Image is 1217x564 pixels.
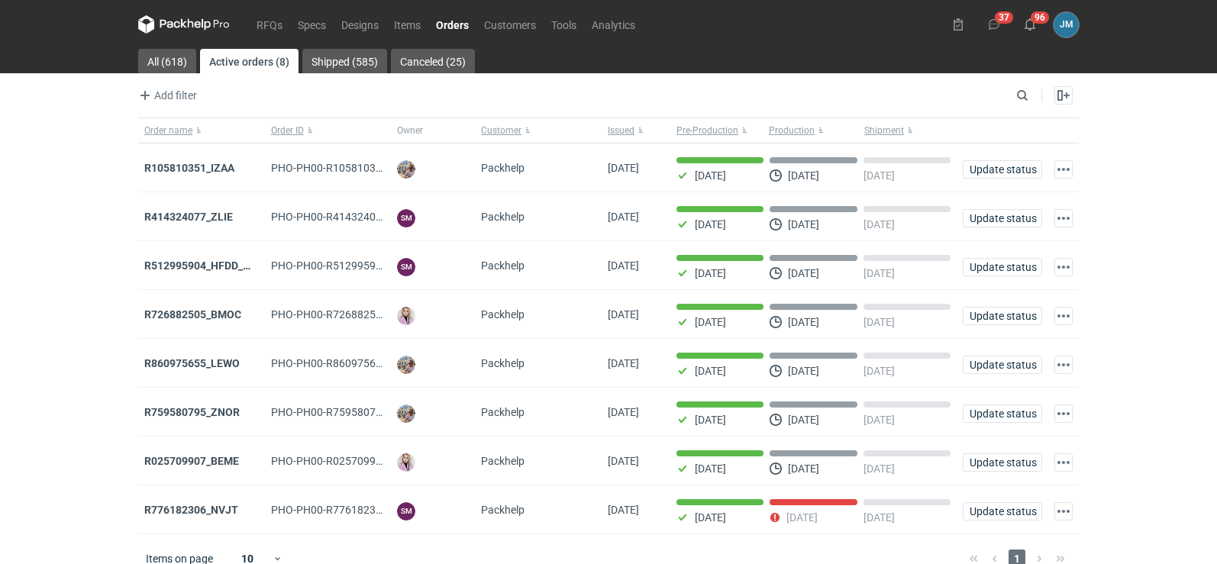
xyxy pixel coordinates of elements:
[1054,404,1073,423] button: Actions
[481,504,525,516] span: Packhelp
[271,455,421,467] span: PHO-PH00-R025709907_BEME
[788,316,819,328] p: [DATE]
[200,49,299,73] a: Active orders (8)
[695,218,726,230] p: [DATE]
[397,356,415,374] img: Michał Palasek
[608,259,639,272] span: 25/08/2025
[271,357,421,369] span: PHO-PH00-R860975655_LEWO
[481,308,525,321] span: Packhelp
[428,15,476,34] a: Orders
[608,357,639,369] span: 22/08/2025
[864,511,895,524] p: [DATE]
[397,404,415,423] img: Michał Palasek
[397,209,415,227] figcaption: SM
[608,406,639,418] span: 21/08/2025
[695,414,726,426] p: [DATE]
[271,211,414,223] span: PHO-PH00-R414324077_ZLIE
[786,511,818,524] p: [DATE]
[334,15,386,34] a: Designs
[481,259,525,272] span: Packhelp
[584,15,643,34] a: Analytics
[963,307,1042,325] button: Update status
[963,356,1042,374] button: Update status
[290,15,334,34] a: Specs
[970,164,1035,175] span: Update status
[397,258,415,276] figcaption: SM
[144,124,192,137] span: Order name
[1054,160,1073,179] button: Actions
[861,118,957,143] button: Shipment
[271,406,421,418] span: PHO-PH00-R759580795_ZNOR
[481,406,525,418] span: Packhelp
[608,124,634,137] span: Issued
[695,316,726,328] p: [DATE]
[608,308,639,321] span: 25/08/2025
[271,162,415,174] span: PHO-PH00-R105810351_IZAA
[249,15,290,34] a: RFQs
[970,311,1035,321] span: Update status
[970,359,1035,370] span: Update status
[138,15,230,34] svg: Packhelp Pro
[608,504,639,516] span: 11/08/2025
[864,462,895,475] p: [DATE]
[475,118,602,143] button: Customer
[271,504,419,516] span: PHO-PH00-R776182306_NVJT
[769,124,815,137] span: Production
[397,124,423,137] span: Owner
[670,118,766,143] button: Pre-Production
[144,259,274,272] a: R512995904_HFDD_MOOR
[144,504,238,516] a: R776182306_NVJT
[676,124,738,137] span: Pre-Production
[302,49,387,73] a: Shipped (585)
[608,211,639,223] span: 26/08/2025
[265,118,392,143] button: Order ID
[144,162,234,174] a: R105810351_IZAA
[144,455,239,467] a: R025709907_BEME
[695,462,726,475] p: [DATE]
[963,453,1042,472] button: Update status
[544,15,584,34] a: Tools
[144,211,233,223] a: R414324077_ZLIE
[970,262,1035,272] span: Update status
[144,357,240,369] a: R860975655_LEWO
[788,169,819,182] p: [DATE]
[864,365,895,377] p: [DATE]
[481,455,525,467] span: Packhelp
[963,209,1042,227] button: Update status
[481,211,525,223] span: Packhelp
[144,406,240,418] a: R759580795_ZNOR
[695,365,726,377] p: [DATE]
[963,160,1042,179] button: Update status
[608,162,639,174] span: 02/09/2025
[695,267,726,279] p: [DATE]
[788,267,819,279] p: [DATE]
[766,118,861,143] button: Production
[476,15,544,34] a: Customers
[864,124,904,137] span: Shipment
[1054,307,1073,325] button: Actions
[864,316,895,328] p: [DATE]
[602,118,670,143] button: Issued
[271,124,304,137] span: Order ID
[864,267,895,279] p: [DATE]
[1054,502,1073,520] button: Actions
[1054,356,1073,374] button: Actions
[136,86,197,105] span: Add filter
[788,462,819,475] p: [DATE]
[397,160,415,179] img: Michał Palasek
[788,218,819,230] p: [DATE]
[788,414,819,426] p: [DATE]
[963,258,1042,276] button: Update status
[695,511,726,524] p: [DATE]
[271,308,423,321] span: PHO-PH00-R726882505_BMOC
[138,49,196,73] a: All (618)
[970,457,1035,468] span: Update status
[970,506,1035,517] span: Update status
[1013,86,1062,105] input: Search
